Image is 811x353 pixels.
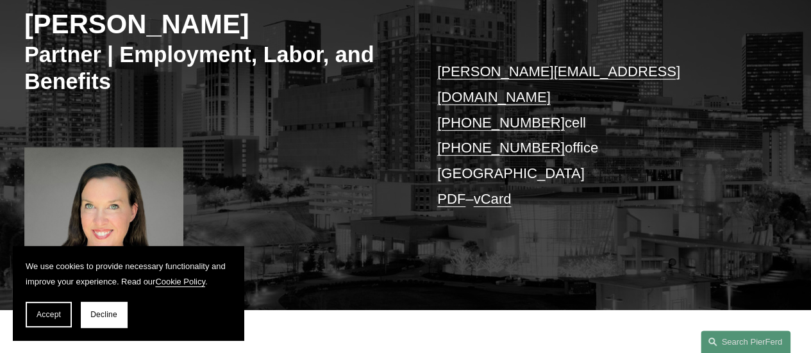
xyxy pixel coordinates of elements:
a: [PHONE_NUMBER] [437,140,565,156]
section: Cookie banner [13,246,244,340]
h2: [PERSON_NAME] [24,8,406,41]
a: Search this site [701,331,790,353]
span: Decline [90,310,117,319]
button: Decline [81,302,127,327]
a: [PHONE_NUMBER] [437,115,565,131]
h3: Partner | Employment, Labor, and Benefits [24,41,406,95]
p: cell office [GEOGRAPHIC_DATA] – [437,59,755,211]
a: vCard [473,191,511,207]
button: Accept [26,302,72,327]
a: [PERSON_NAME][EMAIL_ADDRESS][DOMAIN_NAME] [437,63,680,105]
a: PDF [437,191,465,207]
span: Accept [37,310,61,319]
a: Cookie Policy [155,277,205,286]
p: We use cookies to provide necessary functionality and improve your experience. Read our . [26,259,231,289]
